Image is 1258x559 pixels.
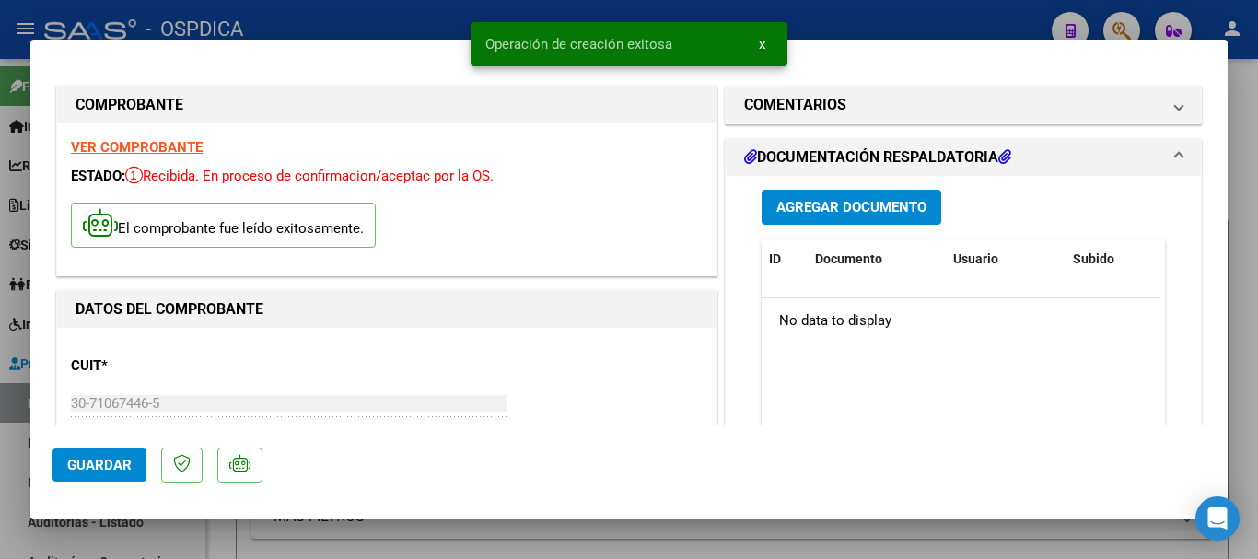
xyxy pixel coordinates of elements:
mat-expansion-panel-header: DOCUMENTACIÓN RESPALDATORIA [726,139,1201,176]
span: Recibida. En proceso de confirmacion/aceptac por la OS. [125,168,494,184]
mat-expansion-panel-header: COMENTARIOS [726,87,1201,123]
button: Agregar Documento [762,190,941,224]
a: VER COMPROBANTE [71,139,203,156]
span: ESTADO: [71,168,125,184]
strong: COMPROBANTE [76,96,183,113]
datatable-header-cell: Usuario [946,239,1066,279]
div: DOCUMENTACIÓN RESPALDATORIA [726,176,1201,558]
datatable-header-cell: Subido [1066,239,1158,279]
span: Agregar Documento [776,200,926,216]
button: x [744,28,780,61]
span: Subido [1073,251,1114,266]
strong: DATOS DEL COMPROBANTE [76,300,263,318]
datatable-header-cell: ID [762,239,808,279]
div: Open Intercom Messenger [1195,496,1240,541]
h1: DOCUMENTACIÓN RESPALDATORIA [744,146,1011,169]
span: Guardar [67,457,132,473]
p: CUIT [71,355,261,377]
span: Usuario [953,251,998,266]
h1: COMENTARIOS [744,94,846,116]
span: Operación de creación exitosa [485,35,672,53]
span: x [759,36,765,52]
span: Documento [815,251,882,266]
datatable-header-cell: Acción [1158,239,1250,279]
div: No data to display [762,298,1159,344]
button: Guardar [52,448,146,482]
datatable-header-cell: Documento [808,239,946,279]
p: El comprobante fue leído exitosamente. [71,203,376,248]
span: ID [769,251,781,266]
